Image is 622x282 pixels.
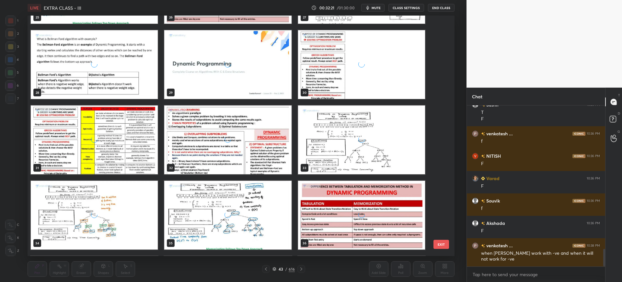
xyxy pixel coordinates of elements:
div: f [481,205,600,212]
h6: Varad [485,175,500,182]
div: LIVE [28,4,41,12]
div: T [481,109,600,116]
div: f [481,138,600,145]
h6: Souvik [485,197,500,204]
div: 10:36 PM [587,132,600,136]
img: 3 [472,175,478,182]
img: iconic-dark.1390631f.png [572,244,585,248]
div: X [5,233,19,243]
img: a42024d8df2546d6bd9f1d68dca47cd3.72696163_3 [472,242,478,249]
div: 616 [289,266,295,272]
img: a42024d8df2546d6bd9f1d68dca47cd3.72696163_3 [472,130,478,137]
div: F [481,228,600,234]
div: 10:36 PM [587,177,600,180]
div: grid [28,16,443,256]
div: 3 [6,42,19,52]
img: 0291924c7beb448bb0ac3878fcd6f0d3.jpg [472,153,478,159]
p: T [618,93,620,98]
div: Z [6,246,19,256]
img: Learner_Badge_beginner_1_8b307cf2a0.svg [481,177,485,180]
img: default.png [472,198,478,204]
h6: NITISH [485,153,501,159]
img: no-rating-badge.077c3623.svg [481,154,485,158]
span: mute [372,6,381,10]
div: 43 [278,267,284,271]
div: C [5,220,19,230]
div: 6 [5,80,19,91]
h4: EXTRA CLASS - III [44,5,81,11]
div: 2 [6,29,19,39]
div: / [285,267,287,271]
img: default.png [472,220,478,227]
div: 4 [5,55,19,65]
div: F [481,183,600,190]
div: grid [467,105,605,266]
div: 1 [6,16,18,26]
button: End Class [428,4,455,12]
div: 10:36 PM [587,199,600,203]
div: when [PERSON_NAME] work with -ve and when it will not work for -ve [481,250,600,263]
div: 7 [6,93,19,104]
button: EXIT [433,240,449,249]
img: no-rating-badge.077c3623.svg [481,222,485,225]
img: iconic-dark.1390631f.png [572,199,585,203]
img: no-rating-badge.077c3623.svg [481,199,485,203]
button: CLASS SETTINGS [388,4,424,12]
p: Chat [467,88,488,105]
div: 5 [5,67,19,78]
img: no-rating-badge.077c3623.svg [481,244,485,248]
img: iconic-dark.1390631f.png [572,154,585,158]
div: 10:36 PM [587,154,600,158]
h6: Akshada [485,220,505,227]
div: F [481,116,600,122]
p: D [618,111,620,116]
div: 10:38 PM [587,244,600,248]
img: iconic-dark.1390631f.png [572,132,585,136]
button: mute [361,4,385,12]
div: 10:36 PM [587,221,600,225]
img: no-rating-badge.077c3623.svg [481,132,485,136]
h6: venkatesh ... [485,242,513,249]
div: F [481,161,600,167]
p: G [617,129,620,134]
h6: venkatesh ... [485,130,513,137]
